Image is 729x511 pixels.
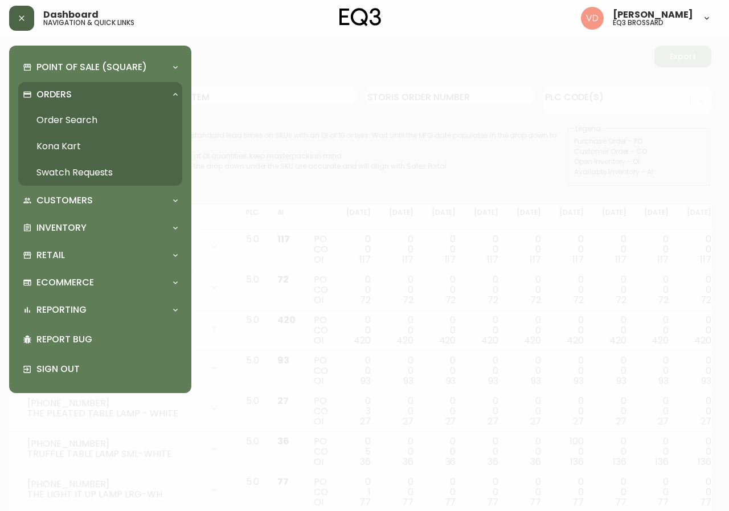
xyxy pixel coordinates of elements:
p: Retail [36,249,65,261]
p: Ecommerce [36,276,94,289]
a: Kona Kart [18,133,182,160]
a: Order Search [18,107,182,133]
div: Inventory [18,215,182,240]
h5: eq3 brossard [613,19,664,26]
span: [PERSON_NAME] [613,10,693,19]
div: Report Bug [18,325,182,354]
img: logo [339,8,382,26]
img: 34cbe8de67806989076631741e6a7c6b [581,7,604,30]
p: Inventory [36,222,87,234]
p: Sign Out [36,363,178,375]
p: Orders [36,88,72,101]
p: Point of Sale (Square) [36,61,147,73]
div: Reporting [18,297,182,322]
h5: navigation & quick links [43,19,134,26]
p: Report Bug [36,333,178,346]
div: Ecommerce [18,270,182,295]
div: Retail [18,243,182,268]
span: Dashboard [43,10,99,19]
p: Customers [36,194,93,207]
p: Reporting [36,304,87,316]
div: Orders [18,82,182,107]
a: Swatch Requests [18,160,182,186]
div: Point of Sale (Square) [18,55,182,80]
div: Customers [18,188,182,213]
div: Sign Out [18,354,182,384]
